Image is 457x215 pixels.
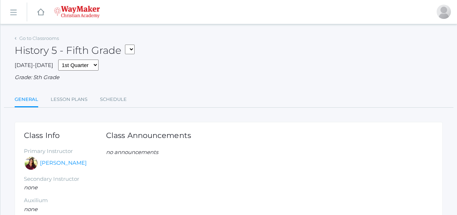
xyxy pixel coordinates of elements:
[40,159,87,167] a: [PERSON_NAME]
[24,176,106,182] h5: Secondary Instructor
[24,148,106,154] h5: Primary Instructor
[19,35,59,41] a: Go to Classrooms
[106,131,191,139] h1: Class Announcements
[437,5,451,19] div: Joshua Bennett
[24,184,37,191] em: none
[15,62,53,68] span: [DATE]-[DATE]
[24,131,106,139] h1: Class Info
[24,156,38,170] div: Elizabeth Benzinger
[15,73,443,82] div: Grade: 5th Grade
[15,92,38,108] a: General
[51,92,87,107] a: Lesson Plans
[106,149,158,155] em: no announcements
[15,45,135,56] h2: History 5 - Fifth Grade
[100,92,127,107] a: Schedule
[54,6,100,18] img: 4_waymaker-logo-stack-white.png
[24,198,106,204] h5: Auxilium
[24,206,37,213] em: none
